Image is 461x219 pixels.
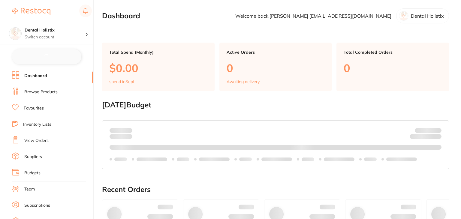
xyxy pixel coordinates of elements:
[137,157,167,162] p: Labels extended
[219,43,332,91] a: Active Orders0Awaiting delivery
[336,43,449,91] a: Total Completed Orders0
[109,62,207,74] p: $0.00
[24,73,47,79] a: Dashboard
[239,157,252,162] p: Labels
[364,157,377,162] p: Labels
[411,13,444,19] p: Dental Holistix
[114,157,127,162] p: Labels
[344,50,442,55] p: Total Completed Orders
[324,157,354,162] p: Labels extended
[109,79,134,84] p: spend in Sept
[430,127,441,133] strong: $NaN
[9,28,21,40] img: Dental Holistix
[110,133,132,140] p: month
[12,8,50,15] img: Restocq Logo
[227,62,325,74] p: 0
[24,105,44,111] a: Favourites
[102,101,449,109] h2: [DATE] Budget
[109,50,207,55] p: Total Spend (Monthly)
[24,154,42,160] a: Suppliers
[24,170,41,176] a: Budgets
[431,135,441,140] strong: $0.00
[302,157,314,162] p: Labels
[25,27,85,33] h4: Dental Holistix
[24,186,35,192] a: Team
[227,79,260,84] p: Awaiting delivery
[102,185,449,194] h2: Recent Orders
[344,62,442,74] p: 0
[261,157,292,162] p: Labels extended
[24,202,50,208] a: Subscriptions
[199,157,230,162] p: Labels extended
[23,121,51,127] a: Inventory Lists
[122,127,132,133] strong: $0.00
[12,4,50,18] a: Restocq Logo
[25,34,85,40] p: Switch account
[410,133,441,140] p: Remaining:
[415,128,441,133] p: Budget:
[235,13,391,19] p: Welcome back, [PERSON_NAME] [EMAIL_ADDRESS][DOMAIN_NAME]
[110,128,132,133] p: Spent:
[102,12,140,20] h2: Dashboard
[24,89,58,95] a: Browse Products
[177,157,189,162] p: Labels
[24,138,49,144] a: View Orders
[386,157,417,162] p: Labels extended
[227,50,325,55] p: Active Orders
[102,43,215,91] a: Total Spend (Monthly)$0.00spend inSept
